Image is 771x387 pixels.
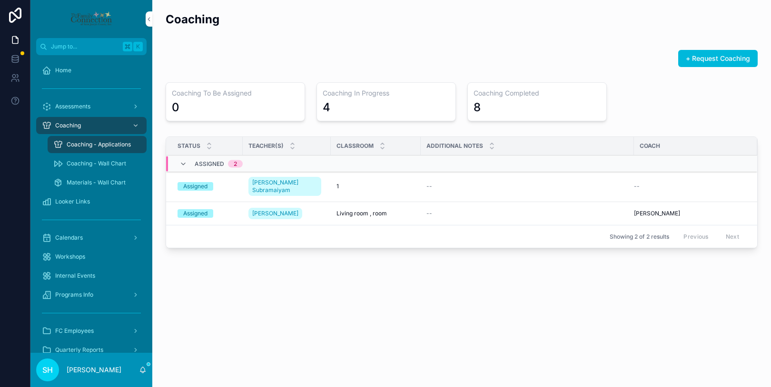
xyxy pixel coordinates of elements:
[426,210,432,217] span: --
[183,182,208,191] div: Assigned
[55,272,95,280] span: Internal Events
[610,233,669,241] span: Showing 2 of 2 results
[36,341,147,358] a: Quarterly Reports
[248,175,325,198] a: [PERSON_NAME] Subramaiyam
[36,193,147,210] a: Looker Links
[55,346,103,354] span: Quarterly Reports
[172,88,299,98] h3: Coaching To Be Assigned
[55,234,83,242] span: Calendars
[36,267,147,284] a: Internal Events
[36,38,147,55] button: Jump to...K
[55,291,93,299] span: Programs Info
[36,117,147,134] a: Coaching
[183,209,208,218] div: Assigned
[134,43,142,50] span: K
[67,365,121,375] p: [PERSON_NAME]
[640,142,660,150] span: Coach
[178,209,237,218] a: Assigned
[474,88,601,98] h3: Coaching Completed
[67,179,126,186] span: Materials - Wall Chart
[36,62,147,79] a: Home
[234,160,237,168] div: 2
[248,177,321,196] a: [PERSON_NAME] Subramaiyam
[336,183,339,190] span: 1
[426,142,483,150] span: Additional Notes
[474,100,481,115] div: 8
[248,208,302,219] a: [PERSON_NAME]
[336,210,387,217] span: Living room , room
[323,88,450,98] h3: Coaching In Progress
[55,103,90,110] span: Assessments
[36,322,147,339] a: FC Employees
[67,160,126,167] span: Coaching - Wall Chart
[336,210,415,217] a: Living room , room
[252,179,317,194] span: [PERSON_NAME] Subramaiyam
[42,364,53,376] span: SH
[55,67,71,74] span: Home
[426,183,432,190] span: --
[172,100,179,115] div: 0
[55,198,90,205] span: Looker Links
[36,286,147,303] a: Programs Info
[67,141,131,148] span: Coaching - Applications
[48,174,147,191] a: Materials - Wall Chart
[48,155,147,172] a: Coaching - Wall Chart
[36,229,147,246] a: Calendars
[634,183,640,190] span: --
[686,54,750,63] span: + Request Coaching
[195,160,224,168] span: Assigned
[252,210,298,217] span: [PERSON_NAME]
[426,183,628,190] a: --
[178,142,200,150] span: Status
[30,55,152,353] div: scrollable content
[178,182,237,191] a: Assigned
[51,43,119,50] span: Jump to...
[166,11,219,27] h2: Coaching
[36,98,147,115] a: Assessments
[55,327,94,335] span: FC Employees
[55,253,85,261] span: Workshops
[336,142,374,150] span: Classroom
[48,136,147,153] a: Coaching - Applications
[678,50,758,67] button: + Request Coaching
[323,100,330,115] div: 4
[426,210,628,217] a: --
[55,122,81,129] span: Coaching
[634,183,746,190] a: --
[634,210,746,217] a: [PERSON_NAME]
[336,183,415,190] a: 1
[248,206,325,221] a: [PERSON_NAME]
[634,210,680,217] span: [PERSON_NAME]
[248,142,284,150] span: Teacher(s)
[36,248,147,265] a: Workshops
[70,11,112,27] img: App logo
